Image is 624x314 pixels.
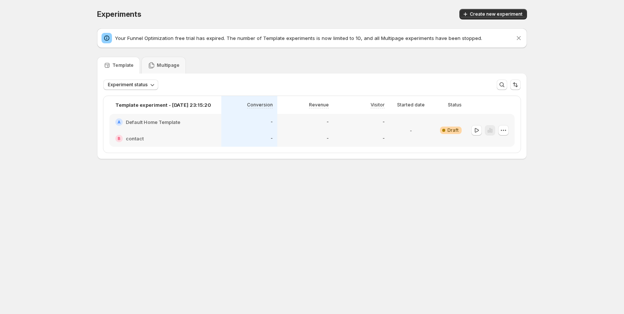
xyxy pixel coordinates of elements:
p: Revenue [309,102,329,108]
p: - [271,119,273,125]
p: Multipage [157,62,180,68]
p: - [383,119,385,125]
p: Visitor [371,102,385,108]
p: - [271,136,273,142]
button: Dismiss notification [514,33,524,43]
p: - [327,119,329,125]
p: Started date [397,102,425,108]
h2: B [118,136,121,141]
p: - [327,136,329,142]
h2: Default Home Template [126,118,180,126]
p: Template experiment - [DATE] 23:15:20 [115,101,211,109]
h2: A [118,120,121,124]
button: Create new experiment [459,9,527,19]
p: Conversion [247,102,273,108]
span: Draft [447,127,459,133]
p: Your Funnel Optimization free trial has expired. The number of Template experiments is now limite... [115,34,515,42]
button: Sort the results [510,80,521,90]
span: Experiments [97,10,141,19]
h2: contact [126,135,144,142]
p: Template [112,62,134,68]
p: - [410,127,412,134]
button: Experiment status [103,80,158,90]
span: Experiment status [108,82,148,88]
p: - [383,136,385,142]
p: Status [448,102,462,108]
span: Create new experiment [470,11,522,17]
